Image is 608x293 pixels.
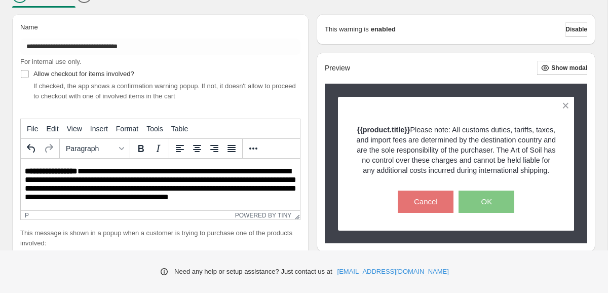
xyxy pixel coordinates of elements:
button: Undo [23,140,40,157]
span: Disable [565,25,587,33]
span: Insert [90,125,108,133]
span: Format [116,125,138,133]
strong: {{product.title}} [357,126,410,134]
div: Resize [291,211,300,219]
span: Allow checkout for items involved? [33,70,134,78]
span: Tools [146,125,163,133]
p: This warning is [325,24,369,34]
div: p [25,212,29,219]
strong: enabled [371,24,396,34]
span: File [27,125,39,133]
button: Formats [62,140,128,157]
button: Redo [40,140,57,157]
button: Align right [206,140,223,157]
span: Edit [47,125,59,133]
p: Please note: All customs duties, tariffs, taxes, and import fees are determined by the destinatio... [356,125,557,175]
span: If checked, the app shows a confirmation warning popup. If not, it doesn't allow to proceed to ch... [33,82,296,100]
iframe: Rich Text Area [21,159,300,210]
button: Italic [149,140,167,157]
button: Show modal [537,61,587,75]
button: Align left [171,140,188,157]
p: This message is shown in a popup when a customer is trying to purchase one of the products involved: [20,228,300,248]
span: View [67,125,82,133]
span: Table [171,125,188,133]
button: Bold [132,140,149,157]
button: Disable [565,22,587,36]
button: More... [245,140,262,157]
span: Paragraph [66,144,116,153]
button: Cancel [398,191,453,213]
span: Name [20,23,38,31]
button: OK [459,191,514,213]
span: Show modal [551,64,587,72]
button: Justify [223,140,240,157]
a: Powered by Tiny [235,212,292,219]
button: Align center [188,140,206,157]
span: For internal use only. [20,58,81,65]
a: [EMAIL_ADDRESS][DOMAIN_NAME] [337,267,449,277]
h2: Preview [325,64,350,72]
